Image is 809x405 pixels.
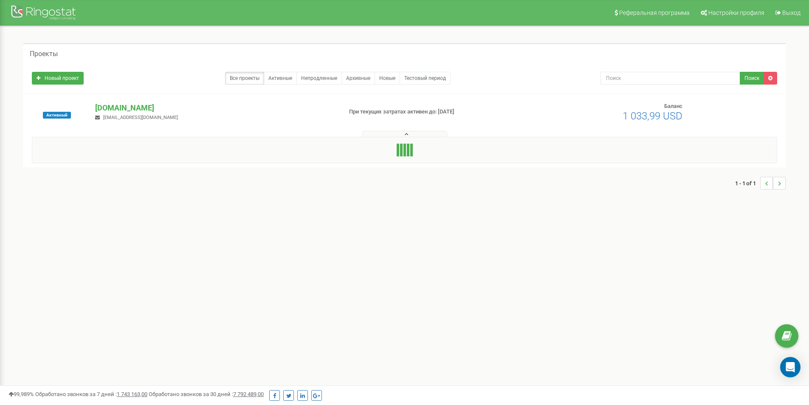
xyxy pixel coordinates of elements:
[708,9,764,16] span: Настройки профиля
[375,72,400,85] a: Новые
[619,9,690,16] span: Реферальная программа
[296,72,342,85] a: Непродленные
[400,72,451,85] a: Тестовый период
[103,115,178,120] span: [EMAIL_ADDRESS][DOMAIN_NAME]
[349,108,526,116] p: При текущих затратах активен до: [DATE]
[782,9,801,16] span: Выход
[43,112,71,119] span: Активный
[225,72,264,85] a: Все проекты
[149,391,264,397] span: Обработано звонков за 30 дней :
[735,177,760,190] span: 1 - 1 of 1
[780,357,801,377] div: Open Intercom Messenger
[8,391,34,397] span: 99,989%
[32,72,84,85] a: Новый проект
[117,391,147,397] u: 1 743 163,00
[664,103,682,109] span: Баланс
[600,72,740,85] input: Поиск
[623,110,682,122] span: 1 033,99 USD
[35,391,147,397] span: Обработано звонков за 7 дней :
[735,168,786,198] nav: ...
[341,72,375,85] a: Архивные
[30,50,58,58] h5: Проекты
[264,72,297,85] a: Активные
[233,391,264,397] u: 7 792 489,00
[740,72,764,85] button: Поиск
[95,102,335,113] p: [DOMAIN_NAME]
